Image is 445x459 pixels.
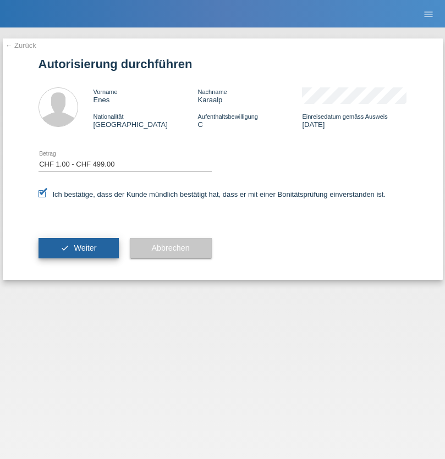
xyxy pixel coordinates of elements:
[302,112,406,129] div: [DATE]
[6,41,36,49] a: ← Zurück
[94,113,124,120] span: Nationalität
[94,89,118,95] span: Vorname
[197,112,302,129] div: C
[197,113,257,120] span: Aufenthaltsbewilligung
[94,112,198,129] div: [GEOGRAPHIC_DATA]
[39,238,119,259] button: check Weiter
[74,244,96,252] span: Weiter
[423,9,434,20] i: menu
[152,244,190,252] span: Abbrechen
[130,238,212,259] button: Abbrechen
[417,10,439,17] a: menu
[61,244,69,252] i: check
[197,89,227,95] span: Nachname
[197,87,302,104] div: Karaalp
[39,57,407,71] h1: Autorisierung durchführen
[94,87,198,104] div: Enes
[39,190,386,198] label: Ich bestätige, dass der Kunde mündlich bestätigt hat, dass er mit einer Bonitätsprüfung einversta...
[302,113,387,120] span: Einreisedatum gemäss Ausweis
